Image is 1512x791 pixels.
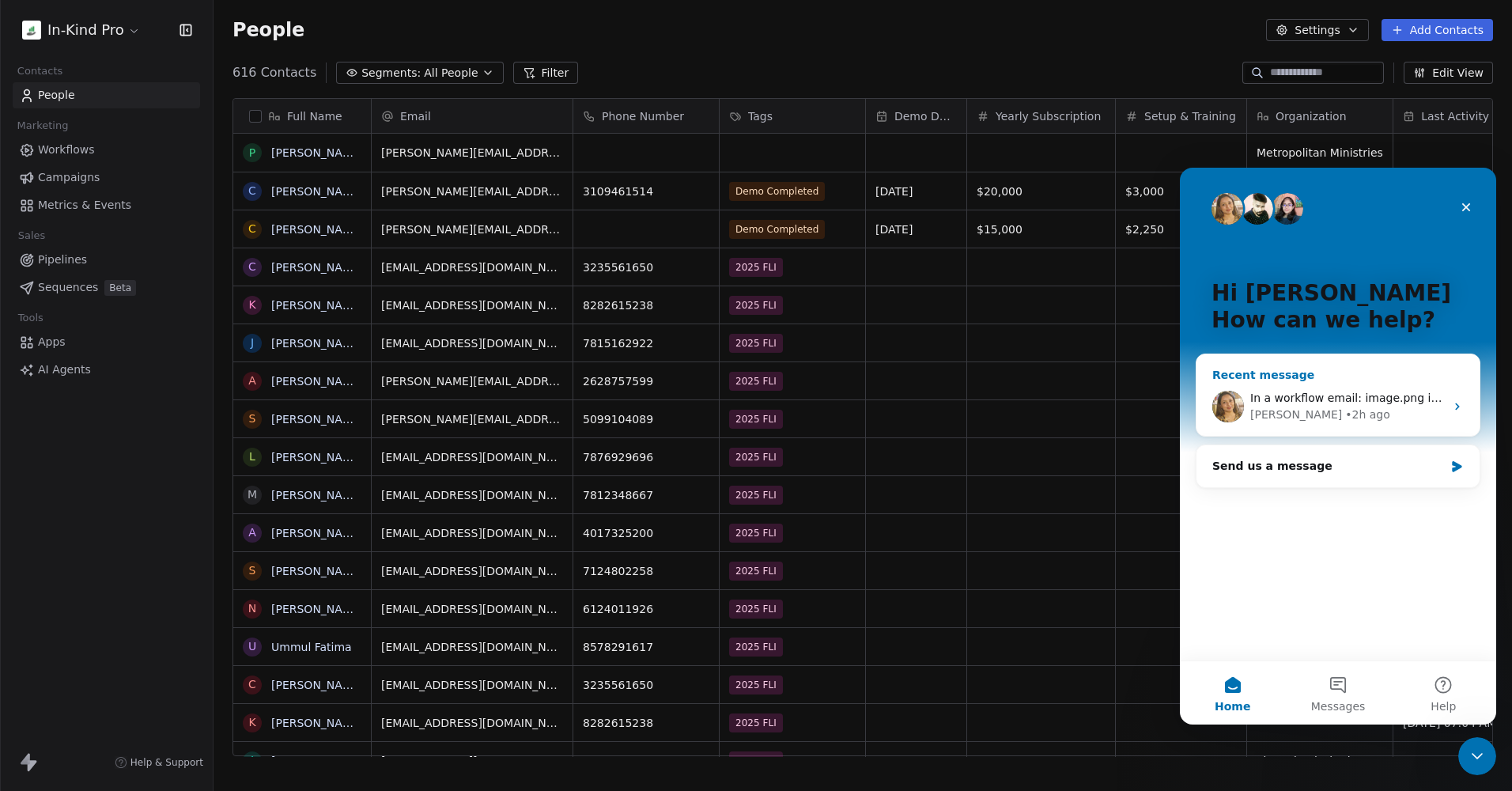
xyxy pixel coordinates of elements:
[1276,108,1347,124] span: Organization
[729,600,783,619] span: 2025 FLI
[251,752,254,769] div: J
[977,221,1106,237] span: $15,000
[32,290,264,307] div: Send us a message
[38,142,95,158] span: Workflows
[875,184,957,199] span: [DATE]
[271,603,363,615] a: [PERSON_NAME]
[271,413,363,426] a: [PERSON_NAME]
[381,297,563,313] span: [EMAIL_ADDRESS][DOMAIN_NAME]
[1125,184,1237,199] span: $3,000
[38,252,87,268] span: Pipelines
[583,335,709,351] span: 7815162922
[381,221,563,237] span: [PERSON_NAME][EMAIL_ADDRESS][PERSON_NAME][DOMAIN_NAME]
[729,638,783,657] span: 2025 FLI
[583,715,709,731] span: 8282615238
[248,486,257,503] div: M
[381,335,563,351] span: [EMAIL_ADDRESS][DOMAIN_NAME]
[271,755,363,767] a: [PERSON_NAME]
[1125,221,1237,237] span: $2,250
[131,533,186,544] span: Messages
[583,297,709,313] span: 8282615238
[573,99,719,133] div: Phone Number
[361,65,421,81] span: Segments:
[894,108,957,124] span: Demo Date
[251,533,276,544] span: Help
[381,563,563,579] span: [EMAIL_ADDRESS][DOMAIN_NAME]
[977,184,1106,199] span: $20,000
[729,182,825,201] span: Demo Completed
[248,524,256,541] div: A
[583,411,709,427] span: 5099104089
[729,524,783,543] span: 2025 FLI
[583,753,709,769] span: 2153880973
[271,679,363,691] a: [PERSON_NAME]
[22,21,41,40] img: IKP200x200.png
[381,715,563,731] span: [EMAIL_ADDRESS][DOMAIN_NAME]
[248,183,256,199] div: C
[248,297,255,313] div: K
[381,487,563,503] span: [EMAIL_ADDRESS][DOMAIN_NAME]
[729,334,783,353] span: 2025 FLI
[583,487,709,503] span: 7812348667
[47,20,124,40] span: In-Kind Pro
[583,563,709,579] span: 7124802258
[70,239,162,255] div: [PERSON_NAME]
[729,448,783,467] span: 2025 FLI
[105,494,210,557] button: Messages
[583,677,709,693] span: 3235561650
[249,562,256,579] div: S
[271,451,363,464] a: [PERSON_NAME]
[13,192,200,218] a: Metrics & Events
[271,299,363,312] a: [PERSON_NAME]
[381,145,563,161] span: [PERSON_NAME][EMAIL_ADDRESS][PERSON_NAME][DOMAIN_NAME]
[720,99,865,133] div: Tags
[232,63,316,82] span: 616 Contacts
[875,221,957,237] span: [DATE]
[1257,145,1383,161] span: Metropolitan Ministries
[967,99,1115,133] div: Yearly Subscription
[381,525,563,541] span: [EMAIL_ADDRESS][DOMAIN_NAME]
[583,184,709,199] span: 3109461514
[16,277,301,320] div: Send us a message
[38,361,91,378] span: AI Agents
[372,99,573,133] div: Email
[729,410,783,429] span: 2025 FLI
[232,18,304,42] span: People
[729,676,783,694] span: 2025 FLI
[381,601,563,617] span: [EMAIL_ADDRESS][DOMAIN_NAME]
[248,638,256,655] div: U
[1144,108,1236,124] span: Setup & Training
[583,525,709,541] span: 4017325200
[248,221,256,237] div: C
[104,280,136,296] span: Beta
[10,59,70,83] span: Contacts
[513,62,579,84] button: Filter
[866,99,966,133] div: Demo Date
[271,261,363,274] a: [PERSON_NAME]
[211,494,316,557] button: Help
[748,108,773,124] span: Tags
[249,145,255,161] div: P
[11,224,52,248] span: Sales
[271,185,363,198] a: [PERSON_NAME]
[13,357,200,383] a: AI Agents
[248,676,256,693] div: C
[10,114,75,138] span: Marketing
[729,562,783,581] span: 2025 FLI
[996,108,1101,124] span: Yearly Subscription
[248,714,255,731] div: K
[38,169,100,186] span: Campaigns
[1116,99,1246,133] div: Setup & Training
[424,65,478,81] span: All People
[271,489,363,501] a: [PERSON_NAME]
[1404,62,1493,84] button: Edit View
[729,220,825,239] span: Demo Completed
[381,449,563,465] span: [EMAIL_ADDRESS][DOMAIN_NAME]
[583,373,709,389] span: 2628757599
[1266,19,1368,41] button: Settings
